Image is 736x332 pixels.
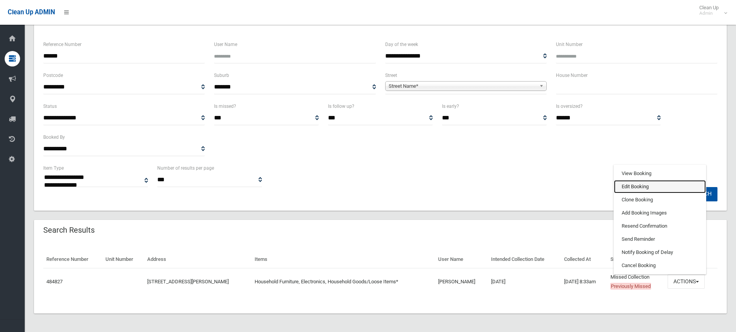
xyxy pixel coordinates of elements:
a: Notify Booking of Delay [614,246,706,259]
td: Household Furniture, Electronics, Household Goods/Loose Items* [252,268,435,295]
th: Status [607,251,665,268]
label: Status [43,102,57,111]
a: [STREET_ADDRESS][PERSON_NAME] [147,279,229,284]
td: [DATE] [488,268,561,295]
th: User Name [435,251,488,268]
th: Address [144,251,252,268]
td: Missed Collection [607,268,665,295]
label: Suburb [214,71,229,80]
label: User Name [214,40,237,49]
label: Number of results per page [157,164,214,172]
label: House Number [556,71,588,80]
span: Clean Up [695,5,726,16]
label: Item Type [43,164,64,172]
a: Edit Booking [614,180,706,193]
label: Is missed? [214,102,236,111]
label: Day of the week [385,40,418,49]
th: Collected At [561,251,607,268]
th: Unit Number [102,251,144,268]
th: Intended Collection Date [488,251,561,268]
a: Add Booking Images [614,206,706,220]
label: Is oversized? [556,102,583,111]
label: Is follow up? [328,102,354,111]
a: Send Reminder [614,233,706,246]
td: [PERSON_NAME] [435,268,488,295]
span: Previously Missed [610,283,651,289]
th: Items [252,251,435,268]
span: Clean Up ADMIN [8,9,55,16]
label: Unit Number [556,40,583,49]
button: Actions [668,274,705,289]
label: Is early? [442,102,459,111]
header: Search Results [34,223,104,238]
small: Admin [699,10,719,16]
span: Street Name* [389,82,536,91]
a: Resend Confirmation [614,220,706,233]
a: Cancel Booking [614,259,706,272]
label: Booked By [43,133,65,141]
a: 484827 [46,279,63,284]
label: Reference Number [43,40,82,49]
td: [DATE] 8:33am [561,268,607,295]
a: Clone Booking [614,193,706,206]
a: View Booking [614,167,706,180]
label: Street [385,71,397,80]
th: Reference Number [43,251,102,268]
label: Postcode [43,71,63,80]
